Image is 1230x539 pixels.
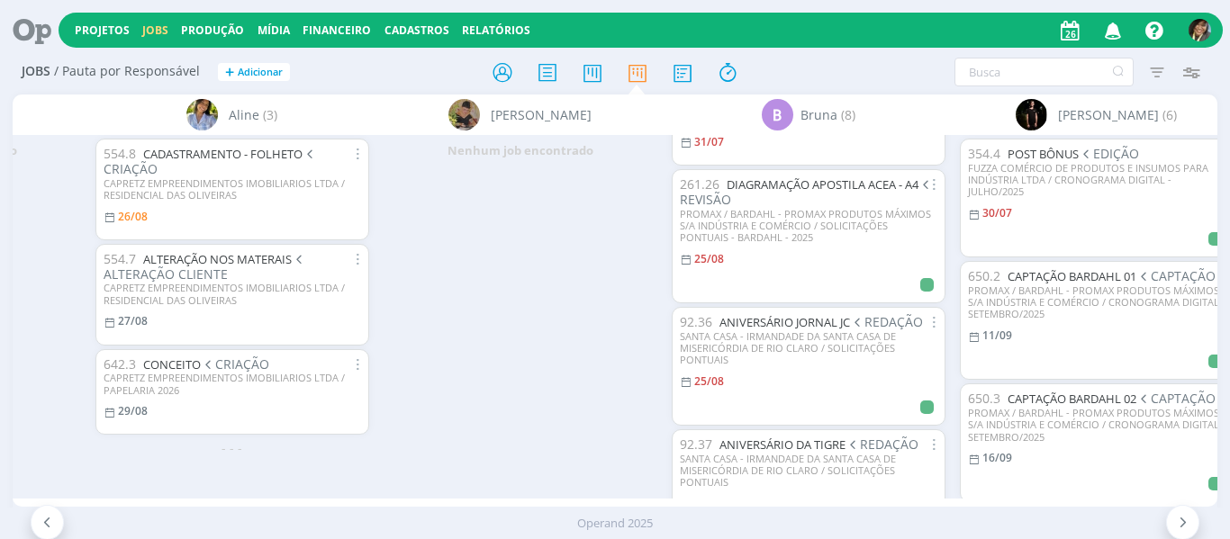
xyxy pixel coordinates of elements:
[680,175,934,208] span: REVISÃO
[22,64,50,79] span: Jobs
[143,356,201,373] a: CONCEITO
[968,407,1225,443] div: PROMAX / BARDAHL - PROMAX PRODUTOS MÁXIMOS S/A INDÚSTRIA E COMÉRCIO / CRONOGRAMA DIGITAL - SETEMB...
[680,330,937,366] div: SANTA CASA - IRMANDADE DA SANTA CASA DE MISERICÓRDIA DE RIO CLARO / SOLICITAÇÕES PONTUAIS
[303,22,371,38] a: Financeiro
[118,209,148,224] : 26/08
[142,22,168,38] a: Jobs
[143,146,303,162] a: CADASTRAMENTO - FOLHETO
[1008,391,1136,407] a: CAPTAÇÃO BARDAHL 02
[462,22,530,38] a: Relatórios
[968,145,1000,162] span: 354.4
[800,105,837,124] span: Bruna
[727,176,918,193] a: DIAGRAMAÇÃO APOSTILA ACEA - A4
[680,453,937,489] div: SANTA CASA - IRMANDADE DA SANTA CASA DE MISERICÓRDIA DE RIO CLARO / SOLICITAÇÕES PONTUAIS
[1058,105,1159,124] span: [PERSON_NAME]
[75,22,130,38] a: Projetos
[841,105,855,124] span: (8)
[982,450,1012,465] : 16/09
[694,134,724,149] span: 31/07
[88,438,376,457] div: - - -
[258,22,290,38] a: Mídia
[1136,267,1216,284] span: CAPTAÇÃO
[680,436,712,453] span: 92.37
[69,23,135,38] button: Projetos
[1016,99,1047,130] img: C
[968,267,1000,284] span: 650.2
[376,135,665,167] div: Nenhum job encontrado
[118,403,148,418] : 29/08
[1008,268,1136,284] a: CAPTAÇÃO BARDAHL 01
[1079,145,1140,162] span: EDIÇÃO
[1008,146,1079,162] a: POST BÔNUS
[229,105,259,124] span: Aline
[719,436,846,453] a: ANIVERSÁRIO DA TIGRE
[968,284,1225,320] div: PROMAX / BARDAHL - PROMAX PRODUTOS MÁXIMOS S/A INDÚSTRIA E COMÉRCIO / CRONOGRAMA DIGITAL - SETEMB...
[694,251,724,266] span: 25/08
[694,496,724,511] span: 25/08
[218,63,290,82] button: +Adicionar
[457,23,536,38] button: Relatórios
[982,328,1012,343] : 11/09
[1188,14,1212,46] button: S
[201,355,270,373] span: CRIAÇÃO
[1189,19,1211,41] img: S
[238,67,283,78] span: Adicionar
[968,390,1000,407] span: 650.3
[491,105,592,124] span: [PERSON_NAME]
[850,313,924,330] span: REDAÇÃO
[680,208,937,244] div: PROMAX / BARDAHL - PROMAX PRODUTOS MÁXIMOS S/A INDÚSTRIA E COMÉRCIO / SOLICITAÇÕES PONTUAIS - BAR...
[694,373,724,389] span: 25/08
[846,436,919,453] span: REDAÇÃO
[104,282,361,305] div: CAPRETZ EMPREENDIMENTOS IMOBILIARIOS LTDA / RESIDENCIAL DAS OLIVEIRAS
[379,23,455,38] button: Cadastros
[680,313,712,330] span: 92.36
[1162,105,1177,124] span: (6)
[104,145,318,177] span: CRIAÇÃO
[54,64,200,79] span: / Pauta por Responsável
[1136,390,1216,407] span: CAPTAÇÃO
[263,105,277,124] span: (3)
[104,177,361,201] div: CAPRETZ EMPREENDIMENTOS IMOBILIARIOS LTDA / RESIDENCIAL DAS OLIVEIRAS
[719,314,850,330] a: ANIVERSÁRIO JORNAL JC
[954,58,1134,86] input: Busca
[252,23,295,38] button: Mídia
[968,162,1225,198] div: FUZZA COMÉRCIO DE PRODUTOS E INSUMOS PARA INDÚSTRIA LTDA / CRONOGRAMA DIGITAL - JULHO/2025
[297,23,376,38] button: Financeiro
[448,99,480,130] img: A
[384,22,449,38] span: Cadastros
[680,175,719,193] span: 261.26
[104,250,307,283] span: ALTERAÇÃO CLIENTE
[137,23,174,38] button: Jobs
[176,23,249,38] button: Produção
[181,22,244,38] a: Produção
[104,250,136,267] span: 554.7
[762,99,793,130] div: B
[143,251,292,267] a: ALTERAÇÃO NOS MATERAIS
[104,355,136,373] span: 642.3
[186,99,218,130] img: A
[104,145,136,162] span: 554.8
[104,372,361,395] div: CAPRETZ EMPREENDIMENTOS IMOBILIARIOS LTDA / PAPELARIA 2026
[118,313,148,328] : 27/08
[982,205,1012,220] : 30/07
[225,63,234,82] span: +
